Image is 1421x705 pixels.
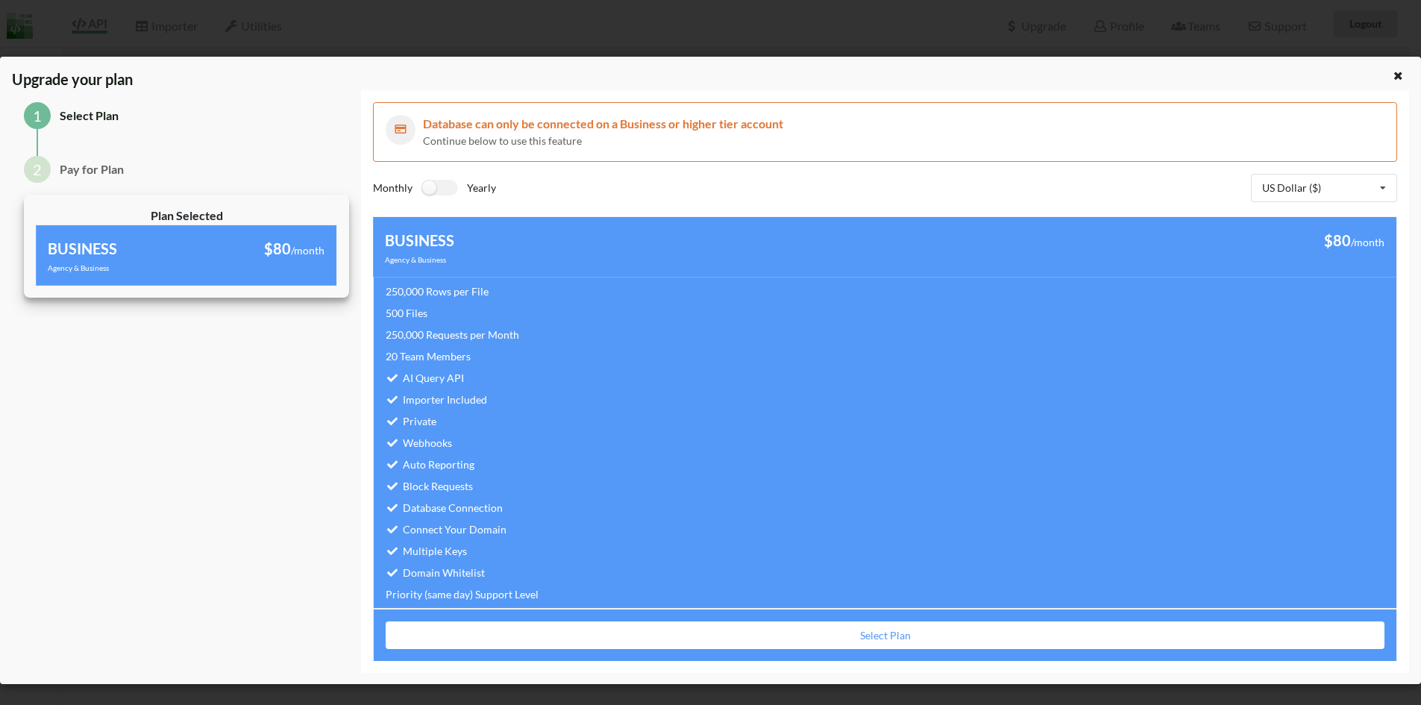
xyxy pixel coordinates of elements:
div: Agency & Business [48,263,186,274]
button: Select Plan [386,621,1384,649]
span: Database can only be connected on a Business or higher tier account [423,116,783,131]
div: BUSINESS [385,229,885,251]
div: Connect Your Domain [386,521,506,537]
div: Plan Selected [36,207,337,225]
div: Team Members [386,348,471,364]
span: 20 [386,350,398,363]
div: Multiple Keys [386,543,467,559]
span: $80 [1324,231,1351,249]
span: 250,000 [386,285,424,298]
span: /month [291,244,324,257]
div: Auto Reporting [386,457,474,472]
div: Support Level [386,586,539,602]
div: Files [386,305,427,321]
div: Domain Whitelist [386,565,485,580]
span: 250,000 [386,328,424,341]
span: Continue below to use this feature [423,134,582,147]
span: Pay for Plan [60,162,124,176]
div: Requests per Month [386,327,519,342]
div: Block Requests [386,478,473,494]
div: Private [386,413,436,429]
div: Database Connection [386,500,503,516]
span: /month [1351,236,1384,248]
div: 2 [24,156,51,183]
div: Importer Included [386,392,487,407]
div: Webhooks [386,435,452,451]
div: BUSINESS [48,237,186,260]
div: Rows per File [386,283,489,299]
span: 500 [386,307,404,319]
div: Agency & Business [385,254,885,266]
span: Upgrade your plan [12,70,133,100]
span: Select Plan [60,108,119,122]
div: Monthly [373,180,413,204]
span: Priority (same day) [386,588,473,601]
div: 1 [24,102,51,129]
div: US Dollar ($) [1262,183,1321,193]
div: Yearly [467,180,885,204]
span: $80 [264,239,291,257]
div: AI Query API [386,370,464,386]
